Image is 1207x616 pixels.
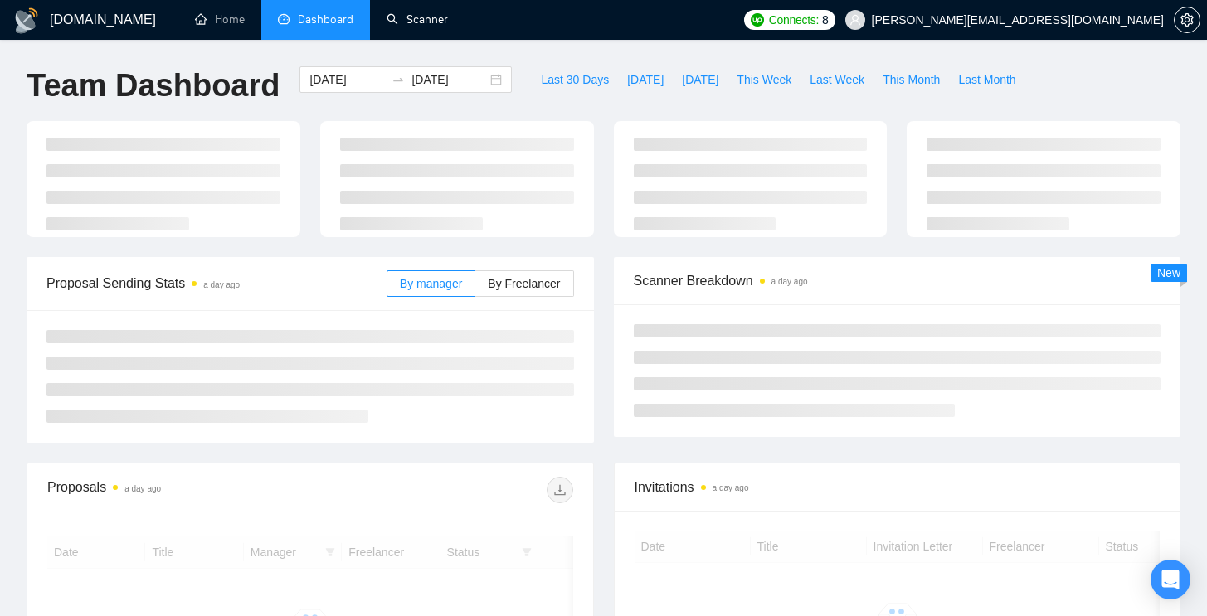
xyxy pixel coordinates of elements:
[411,70,487,89] input: End date
[13,7,40,34] img: logo
[949,66,1024,93] button: Last Month
[278,13,290,25] span: dashboard
[532,66,618,93] button: Last 30 Days
[541,70,609,89] span: Last 30 Days
[47,477,310,503] div: Proposals
[627,70,664,89] span: [DATE]
[810,70,864,89] span: Last Week
[124,484,161,493] time: a day ago
[309,70,385,89] input: Start date
[769,11,819,29] span: Connects:
[298,12,353,27] span: Dashboard
[713,483,749,492] time: a day ago
[958,70,1015,89] span: Last Month
[682,70,718,89] span: [DATE]
[771,277,808,286] time: a day ago
[46,273,387,293] span: Proposal Sending Stats
[387,12,448,27] a: searchScanner
[488,277,560,290] span: By Freelancer
[822,11,829,29] span: 8
[203,280,240,289] time: a day ago
[27,66,280,105] h1: Team Dashboard
[195,12,245,27] a: homeHome
[1174,13,1200,27] a: setting
[392,73,405,86] span: to
[1157,266,1180,279] span: New
[673,66,728,93] button: [DATE]
[728,66,801,93] button: This Week
[1174,7,1200,33] button: setting
[634,270,1161,291] span: Scanner Breakdown
[618,66,673,93] button: [DATE]
[1175,13,1200,27] span: setting
[1151,560,1190,599] div: Open Intercom Messenger
[751,13,764,27] img: upwork-logo.png
[392,73,405,86] span: swap-right
[801,66,874,93] button: Last Week
[400,277,462,290] span: By manager
[874,66,949,93] button: This Month
[883,70,940,89] span: This Month
[635,477,1161,497] span: Invitations
[849,14,861,26] span: user
[737,70,791,89] span: This Week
